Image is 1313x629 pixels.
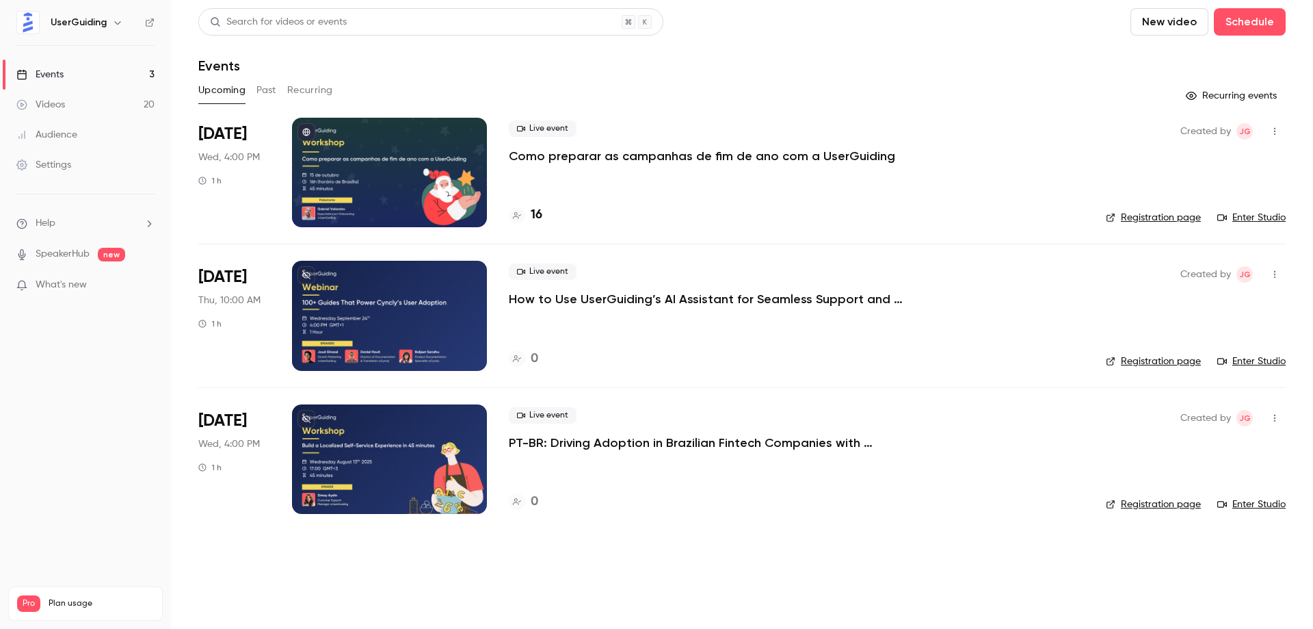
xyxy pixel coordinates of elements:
span: JG [1239,123,1251,140]
a: PT-BR: Driving Adoption in Brazilian Fintech Companies with UserGuiding [509,435,919,451]
span: Wed, 4:00 PM [198,437,260,451]
span: Live event [509,120,576,137]
a: 0 [509,350,538,368]
button: New video [1130,8,1208,36]
div: Search for videos or events [210,15,347,29]
div: 1 h [198,175,222,186]
div: Oct 29 Wed, 4:00 PM (America/Sao Paulo) [198,405,270,514]
div: 1 h [198,318,222,329]
a: Enter Studio [1217,355,1286,368]
span: [DATE] [198,266,247,288]
h6: UserGuiding [51,16,107,29]
button: Recurring [287,79,333,101]
img: UserGuiding [17,12,39,34]
div: Oct 15 Wed, 4:00 PM (America/Sao Paulo) [198,118,270,227]
h4: 16 [531,206,542,224]
span: What's new [36,278,87,292]
a: Registration page [1106,498,1201,511]
div: Oct 23 Thu, 4:00 PM (Europe/Istanbul) [198,261,270,370]
span: Live event [509,264,576,280]
span: Plan usage [49,598,154,609]
span: JG [1239,410,1251,426]
span: Created by [1180,266,1231,283]
a: Enter Studio [1217,211,1286,224]
iframe: Noticeable Trigger [138,279,155,292]
span: Live event [509,407,576,424]
button: Recurring events [1180,85,1286,107]
div: Videos [16,98,65,112]
div: Settings [16,158,71,172]
a: Como preparar as campanhas de fim de ano com a UserGuiding [509,148,895,164]
h1: Events [198,57,240,74]
a: Registration page [1106,211,1201,224]
a: SpeakerHub [36,247,90,261]
span: Created by [1180,410,1231,426]
span: Joud Ghazal [1236,266,1253,283]
a: 0 [509,493,538,511]
div: Audience [16,128,77,142]
button: Schedule [1214,8,1286,36]
a: Enter Studio [1217,498,1286,511]
a: How to Use UserGuiding’s AI Assistant for Seamless Support and Adoption [509,291,919,307]
button: Upcoming [198,79,246,101]
span: Joud Ghazal [1236,410,1253,426]
span: new [98,248,125,261]
span: JG [1239,266,1251,283]
span: Wed, 4:00 PM [198,151,260,164]
a: 16 [509,206,542,224]
button: Past [256,79,276,101]
div: Events [16,68,64,81]
h4: 0 [531,493,538,511]
span: Joud Ghazal [1236,123,1253,140]
span: Help [36,216,55,231]
a: Registration page [1106,355,1201,368]
div: 1 h [198,462,222,473]
span: Created by [1180,123,1231,140]
li: help-dropdown-opener [16,216,155,231]
span: [DATE] [198,123,247,145]
span: Thu, 10:00 AM [198,294,261,307]
span: [DATE] [198,410,247,432]
h4: 0 [531,350,538,368]
span: Pro [17,595,40,612]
